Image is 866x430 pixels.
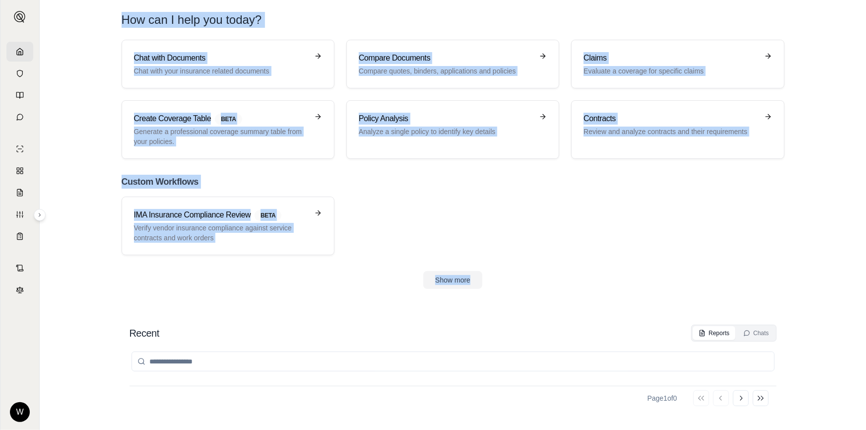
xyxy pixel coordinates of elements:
[346,40,559,88] a: Compare DocumentsCompare quotes, binders, applications and policies
[6,139,33,159] a: Single Policy
[130,381,777,425] div: No Results
[571,40,784,88] a: ClaimsEvaluate a coverage for specific claims
[134,209,308,221] h3: IMA Insurance Compliance Review
[6,107,33,127] a: Chat
[122,40,334,88] a: Chat with DocumentsChat with your insurance related documents
[134,52,308,64] h3: Chat with Documents
[6,64,33,83] a: Documents Vault
[122,12,785,28] h1: How can I help you today?
[693,326,735,340] button: Reports
[6,161,33,181] a: Policy Comparisons
[699,329,730,337] div: Reports
[584,66,758,76] p: Evaluate a coverage for specific claims
[571,100,784,159] a: ContractsReview and analyze contracts and their requirements
[134,113,308,125] h3: Create Coverage Table
[6,226,33,246] a: Coverage Table
[134,223,308,243] p: Verify vendor insurance compliance against service contracts and work orders
[10,7,30,27] button: Expand sidebar
[584,127,758,137] p: Review and analyze contracts and their requirements
[215,114,242,125] span: BETA
[134,127,308,146] p: Generate a professional coverage summary table from your policies.
[6,85,33,105] a: Prompt Library
[6,42,33,62] a: Home
[10,402,30,422] div: W
[14,11,26,23] img: Expand sidebar
[6,205,33,224] a: Custom Report
[423,271,482,289] button: Show more
[737,326,775,340] button: Chats
[584,113,758,125] h3: Contracts
[6,258,33,278] a: Contract Analysis
[255,210,281,221] span: BETA
[6,183,33,203] a: Claim Coverage
[34,209,46,221] button: Expand sidebar
[584,52,758,64] h3: Claims
[134,66,308,76] p: Chat with your insurance related documents
[359,52,533,64] h3: Compare Documents
[359,66,533,76] p: Compare quotes, binders, applications and policies
[359,113,533,125] h3: Policy Analysis
[743,329,769,337] div: Chats
[122,175,785,189] h2: Custom Workflows
[359,127,533,137] p: Analyze a single policy to identify key details
[648,393,677,403] div: Page 1 of 0
[122,100,334,159] a: Create Coverage TableBETAGenerate a professional coverage summary table from your policies.
[130,326,159,340] h2: Recent
[122,197,334,255] a: IMA Insurance Compliance ReviewBETAVerify vendor insurance compliance against service contracts a...
[6,280,33,300] a: Legal Search Engine
[346,100,559,159] a: Policy AnalysisAnalyze a single policy to identify key details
